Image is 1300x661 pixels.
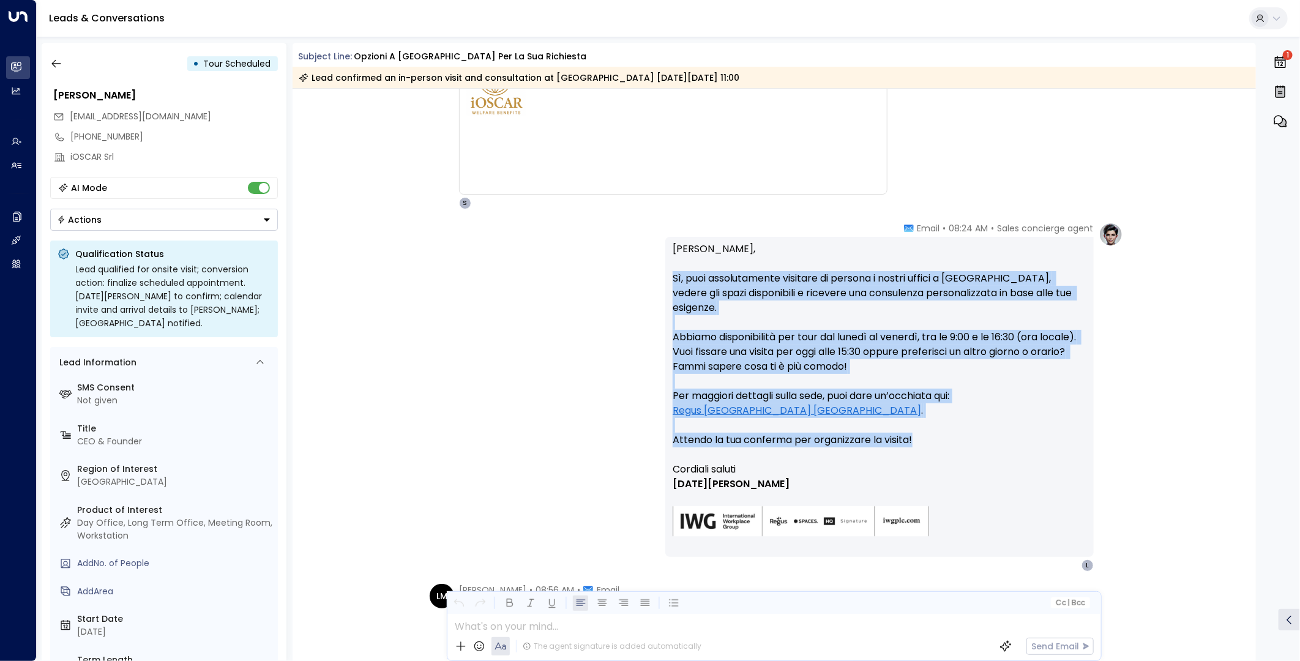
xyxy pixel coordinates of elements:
div: iOSCAR Srl [71,151,278,163]
img: profile-logo.png [1099,222,1123,247]
div: AddArea [78,585,273,598]
div: Signature [673,462,1086,552]
label: Title [78,422,273,435]
button: Cc|Bcc [1050,597,1089,609]
span: Cordiali saluti [673,462,736,477]
span: | [1067,599,1070,607]
div: • [193,53,200,75]
span: [PERSON_NAME] [459,584,526,596]
span: • [529,584,532,596]
span: [DATE][PERSON_NAME] [673,477,790,491]
label: SMS Consent [78,381,273,394]
span: Cc Bcc [1055,599,1085,607]
span: 08:56 AM [536,584,574,596]
a: Regus [GEOGRAPHIC_DATA] [GEOGRAPHIC_DATA] [673,403,922,418]
span: Subject Line: [299,50,353,62]
div: L [1081,559,1094,572]
span: Email [597,584,619,596]
div: AddNo. of People [78,557,273,570]
button: Undo [451,596,466,611]
img: AIorK4ywm-vZwb2_2Eo4j_FNJjykKLEZTcU-LAAqx-qbhaCdacU3s9RY37CCrRjNKn0IXsFHHRUkLZO5djN8 [467,61,526,116]
label: Region of Interest [78,463,273,476]
label: Start Date [78,613,273,626]
div: [PERSON_NAME] [54,88,278,103]
div: Button group with a nested menu [50,209,278,231]
span: [EMAIL_ADDRESS][DOMAIN_NAME] [70,110,212,122]
div: CEO & Founder [78,435,273,448]
span: luizanita.ioscar@gmail.com [70,110,212,123]
label: Product of Interest [78,504,273,517]
div: Lead Information [56,356,137,369]
div: AI Mode [72,182,108,194]
span: • [943,222,946,234]
div: Opzioni a [GEOGRAPHIC_DATA] per la sua richiesta [354,50,586,63]
span: • [577,584,580,596]
p: Qualification Status [76,248,271,260]
div: LM [430,584,454,608]
div: [PHONE_NUMBER] [71,130,278,143]
div: Lead qualified for onsite visit; conversion action: finalize scheduled appointment. [DATE][PERSON... [76,263,271,330]
span: 08:24 AM [949,222,988,234]
span: • [992,222,995,234]
div: Not given [78,394,273,407]
button: Redo [473,596,488,611]
span: Sales concierge agent [998,222,1094,234]
div: The agent signature is added automatically [523,641,701,652]
div: Actions [57,214,102,225]
button: Actions [50,209,278,231]
span: Email [917,222,940,234]
button: 1 [1270,49,1291,76]
p: [PERSON_NAME], Sì, puoi assolutamente visitare di persona i nostri uffici a [GEOGRAPHIC_DATA], ve... [673,242,1086,462]
span: 1 [1283,50,1293,60]
div: [GEOGRAPHIC_DATA] [78,476,273,488]
div: Lead confirmed an in-person visit and consultation at [GEOGRAPHIC_DATA] [DATE][DATE] 11:00 [299,72,740,84]
div: [DATE] [78,626,273,638]
a: Leads & Conversations [49,11,165,25]
div: Day Office, Long Term Office, Meeting Room, Workstation [78,517,273,542]
span: Tour Scheduled [204,58,271,70]
img: AIorK4zU2Kz5WUNqa9ifSKC9jFH1hjwenjvh85X70KBOPduETvkeZu4OqG8oPuqbwvp3xfXcMQJCRtwYb-SG [673,506,930,537]
div: S [459,197,471,209]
